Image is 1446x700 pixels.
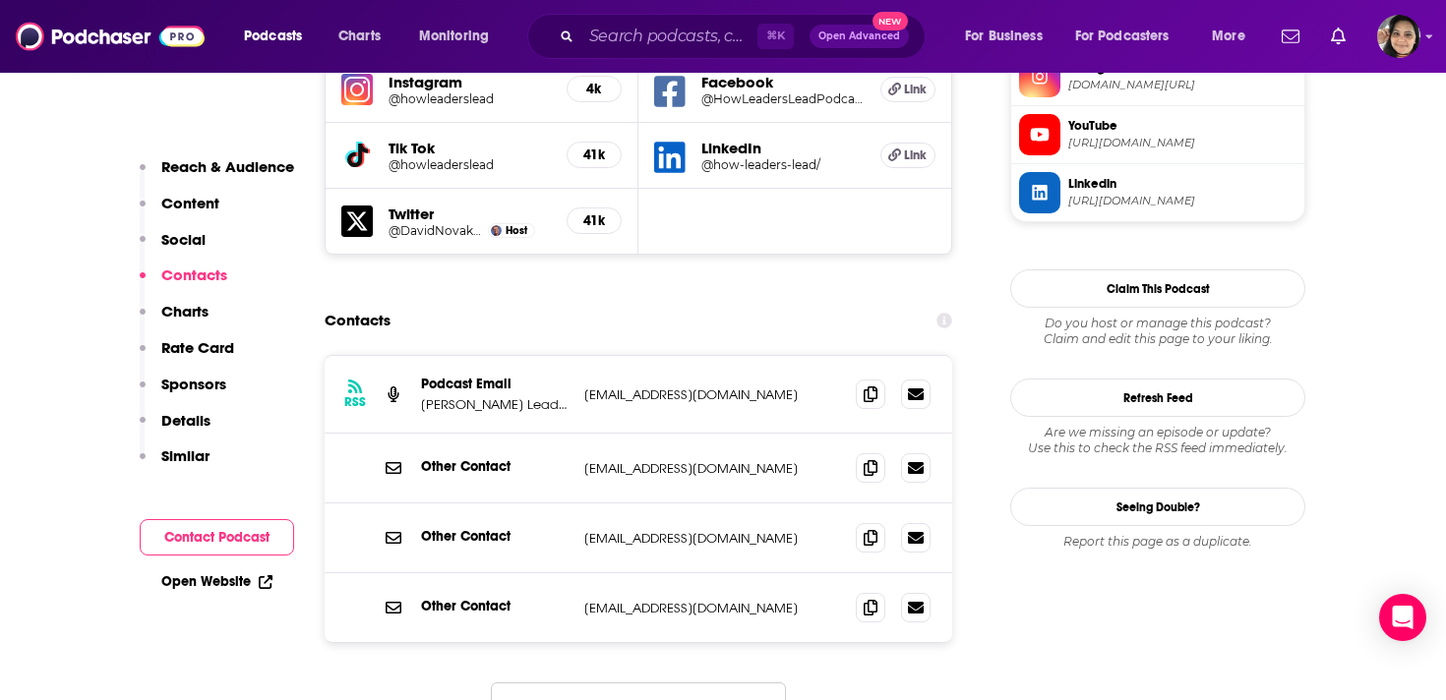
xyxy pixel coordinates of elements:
[701,73,865,91] h5: Facebook
[701,139,865,157] h5: LinkedIn
[1019,172,1296,213] a: Linkedin[URL][DOMAIN_NAME]
[1019,56,1296,97] a: Instagram[DOMAIN_NAME][URL]
[546,14,944,59] div: Search podcasts, credits, & more...
[1198,21,1270,52] button: open menu
[1377,15,1420,58] img: User Profile
[344,394,366,410] h3: RSS
[326,21,392,52] a: Charts
[584,530,840,547] p: [EMAIL_ADDRESS][DOMAIN_NAME]
[1068,117,1296,135] span: YouTube
[140,230,206,266] button: Social
[1068,136,1296,150] span: https://www.youtube.com/@HowLeadersLead
[161,446,210,465] p: Similar
[161,573,272,590] a: Open Website
[140,411,211,447] button: Details
[904,82,927,97] span: Link
[389,204,551,223] h5: Twitter
[880,143,935,168] a: Link
[140,302,209,338] button: Charts
[421,598,569,614] p: Other Contact
[1019,114,1296,155] a: YouTube[URL][DOMAIN_NAME]
[583,81,605,97] h5: 4k
[1274,20,1307,53] a: Show notifications dropdown
[1010,425,1305,456] div: Are we missing an episode or update? Use this to check the RSS feed immediately.
[421,528,569,545] p: Other Contact
[1010,379,1305,417] button: Refresh Feed
[244,23,302,50] span: Podcasts
[405,21,514,52] button: open menu
[904,147,927,163] span: Link
[341,74,373,105] img: iconImage
[1010,488,1305,526] a: Seeing Double?
[389,91,551,106] a: @howleaderslead
[1010,316,1305,347] div: Claim and edit this page to your liking.
[1075,23,1170,50] span: For Podcasters
[421,396,569,413] p: [PERSON_NAME] Leadership
[583,146,605,163] h5: 41k
[506,224,527,237] span: Host
[1068,78,1296,92] span: instagram.com/howleaderslead
[584,386,840,403] p: [EMAIL_ADDRESS][DOMAIN_NAME]
[1010,534,1305,550] div: Report this page as a duplicate.
[873,12,908,30] span: New
[389,139,551,157] h5: Tik Tok
[584,600,840,616] p: [EMAIL_ADDRESS][DOMAIN_NAME]
[16,18,205,55] img: Podchaser - Follow, Share and Rate Podcasts
[1377,15,1420,58] span: Logged in as shelbyjanner
[140,338,234,375] button: Rate Card
[1379,594,1426,641] div: Open Intercom Messenger
[1062,21,1198,52] button: open menu
[1212,23,1245,50] span: More
[421,458,569,475] p: Other Contact
[140,519,294,555] button: Contact Podcast
[389,73,551,91] h5: Instagram
[389,223,483,238] a: @DavidNovakOGO
[338,23,381,50] span: Charts
[161,375,226,393] p: Sponsors
[810,25,909,48] button: Open AdvancedNew
[701,91,865,106] a: @HowLeadersLeadPodcast
[818,31,900,41] span: Open Advanced
[1377,15,1420,58] button: Show profile menu
[389,157,551,172] a: @howleaderslead
[951,21,1067,52] button: open menu
[1010,269,1305,308] button: Claim This Podcast
[140,446,210,483] button: Similar
[161,302,209,321] p: Charts
[757,24,794,49] span: ⌘ K
[583,212,605,229] h5: 41k
[161,194,219,212] p: Content
[419,23,489,50] span: Monitoring
[491,225,502,236] img: David Novak
[140,265,227,302] button: Contacts
[140,194,219,230] button: Content
[140,375,226,411] button: Sponsors
[1068,194,1296,208] span: https://www.linkedin.com/company/how-leaders-lead/
[161,157,294,176] p: Reach & Audience
[1010,316,1305,331] span: Do you host or manage this podcast?
[581,21,757,52] input: Search podcasts, credits, & more...
[161,338,234,357] p: Rate Card
[325,302,391,339] h2: Contacts
[161,230,206,249] p: Social
[230,21,328,52] button: open menu
[1068,175,1296,193] span: Linkedin
[584,460,840,477] p: [EMAIL_ADDRESS][DOMAIN_NAME]
[880,77,935,102] a: Link
[161,265,227,284] p: Contacts
[161,411,211,430] p: Details
[140,157,294,194] button: Reach & Audience
[421,376,569,392] p: Podcast Email
[1323,20,1354,53] a: Show notifications dropdown
[701,157,865,172] a: @how-leaders-lead/
[965,23,1043,50] span: For Business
